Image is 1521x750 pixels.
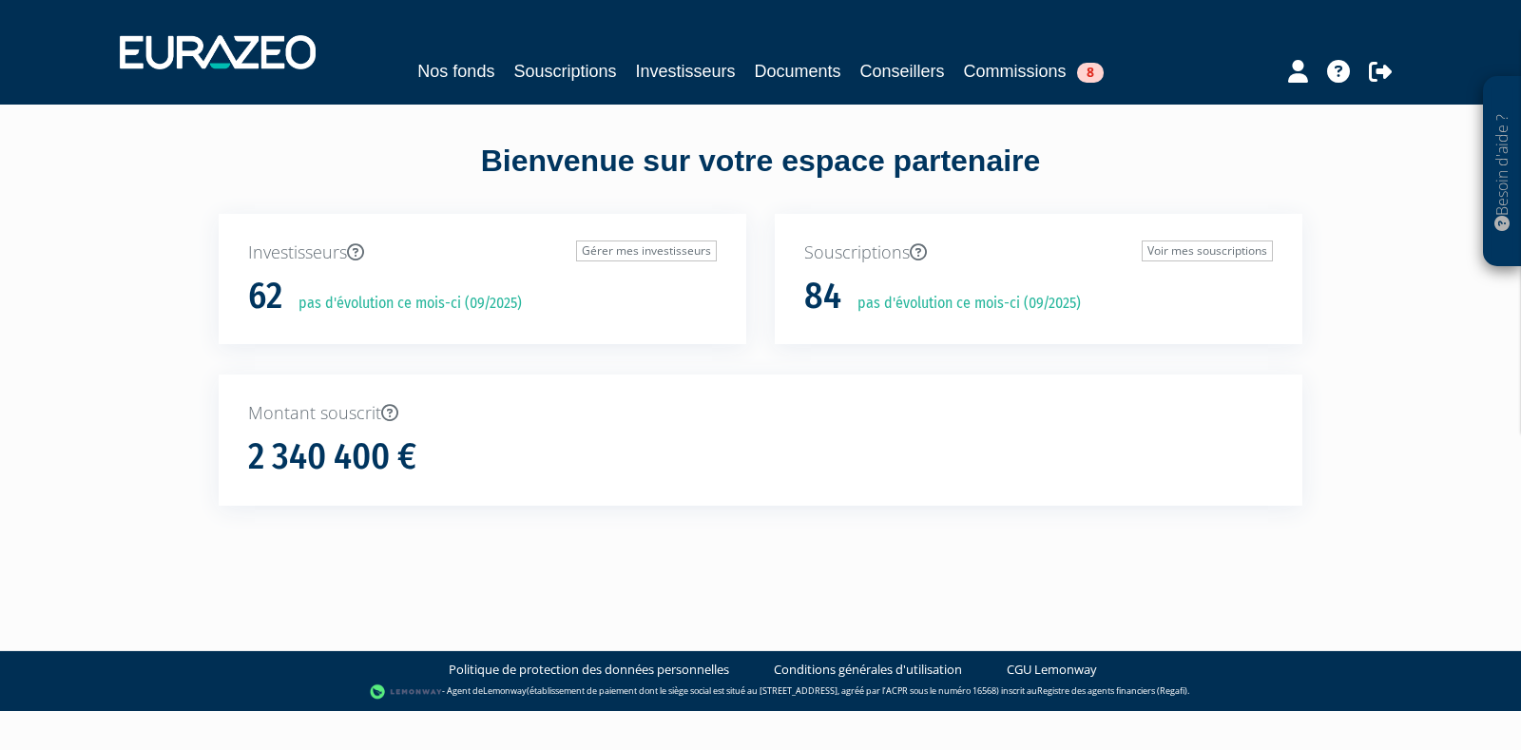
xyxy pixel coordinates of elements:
a: Conseillers [860,58,945,85]
p: Investisseurs [248,240,717,265]
img: logo-lemonway.png [370,683,443,702]
a: Lemonway [483,684,527,697]
a: Souscriptions [513,58,616,85]
span: 8 [1077,63,1104,83]
p: pas d'évolution ce mois-ci (09/2025) [285,293,522,315]
h1: 2 340 400 € [248,437,416,477]
p: Besoin d'aide ? [1492,87,1513,258]
p: pas d'évolution ce mois-ci (09/2025) [844,293,1081,315]
a: Documents [755,58,841,85]
h1: 62 [248,277,282,317]
a: Commissions8 [964,58,1104,85]
a: CGU Lemonway [1007,661,1097,679]
a: Conditions générales d'utilisation [774,661,962,679]
div: Bienvenue sur votre espace partenaire [204,140,1317,214]
a: Politique de protection des données personnelles [449,661,729,679]
a: Registre des agents financiers (Regafi) [1037,684,1187,697]
a: Investisseurs [635,58,735,85]
p: Montant souscrit [248,401,1273,426]
p: Souscriptions [804,240,1273,265]
div: - Agent de (établissement de paiement dont le siège social est situé au [STREET_ADDRESS], agréé p... [19,683,1502,702]
h1: 84 [804,277,841,317]
a: Nos fonds [417,58,494,85]
img: 1732889491-logotype_eurazeo_blanc_rvb.png [120,35,316,69]
a: Voir mes souscriptions [1142,240,1273,261]
a: Gérer mes investisseurs [576,240,717,261]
